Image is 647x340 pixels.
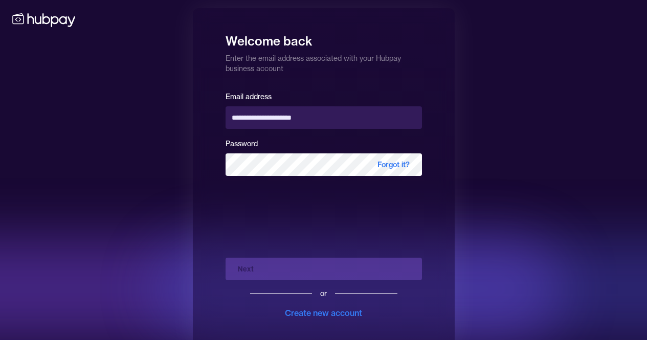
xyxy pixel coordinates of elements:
label: Password [226,139,258,148]
label: Email address [226,92,272,101]
div: Create new account [285,307,362,319]
p: Enter the email address associated with your Hubpay business account [226,49,422,74]
h1: Welcome back [226,27,422,49]
div: or [320,288,327,299]
span: Forgot it? [365,153,422,176]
